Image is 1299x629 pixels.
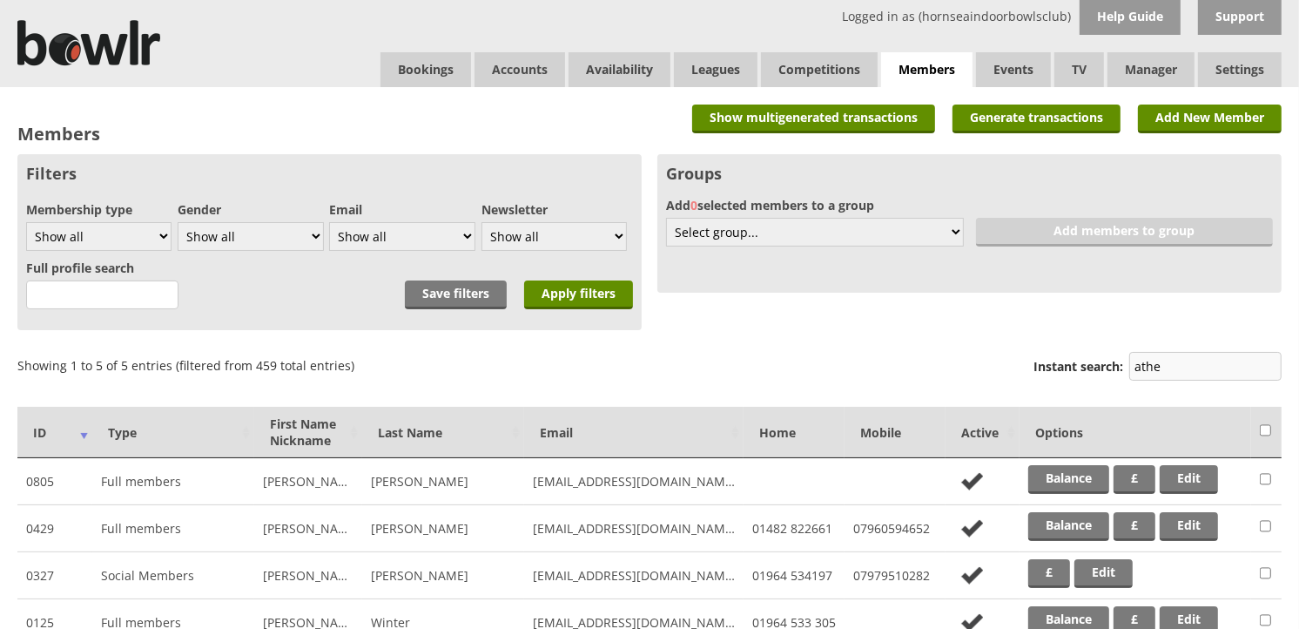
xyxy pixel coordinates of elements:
th: Type: activate to sort column ascending [92,407,254,458]
span: Accounts [475,52,565,87]
label: Membership type [26,201,172,218]
th: Mobile [845,407,946,458]
h2: Members [17,122,100,145]
a: Edit [1160,512,1218,541]
td: 07979510282 [845,552,946,599]
td: [PERSON_NAME] [254,458,362,505]
img: no [954,517,990,539]
a: Bookings [380,52,471,87]
td: Full members [92,505,254,552]
a: Add New Member [1138,105,1282,133]
a: Generate transactions [952,105,1121,133]
td: Social Members [92,552,254,599]
span: 0 [690,197,697,213]
th: First NameNickname: activate to sort column ascending [254,407,362,458]
input: Apply filters [524,281,633,309]
td: 01964 534197 [744,552,845,599]
td: [PERSON_NAME] [254,505,362,552]
a: Competitions [761,52,878,87]
span: Settings [1198,52,1282,87]
h3: Filters [26,163,633,184]
td: 0805 [17,458,92,505]
a: Balance [1028,512,1109,541]
a: Balance [1028,465,1109,494]
label: Instant search: [1033,352,1282,385]
a: Edit [1074,559,1133,588]
td: 01482 822661 [744,505,845,552]
label: Gender [178,201,323,218]
th: Email: activate to sort column ascending [524,407,744,458]
td: 0429 [17,505,92,552]
a: Availability [569,52,670,87]
td: Full members [92,458,254,505]
span: TV [1054,52,1104,87]
a: £ [1114,465,1155,494]
label: Full profile search [26,260,134,276]
a: Edit [1160,465,1218,494]
img: no [954,470,990,492]
label: Newsletter [481,201,627,218]
a: £ [1028,559,1070,588]
span: Manager [1107,52,1195,87]
label: Email [329,201,475,218]
th: ID: activate to sort column ascending [17,407,92,458]
td: [PERSON_NAME] [362,505,524,552]
td: [PERSON_NAME] [362,458,524,505]
a: Save filters [405,281,507,309]
a: Show multigenerated transactions [692,105,935,133]
td: [EMAIL_ADDRESS][DOMAIN_NAME] [524,458,744,505]
a: £ [1114,512,1155,541]
strong: £ [1046,564,1053,580]
th: Active: activate to sort column ascending [946,407,1020,458]
span: Members [881,52,973,88]
th: Home [744,407,845,458]
div: Showing 1 to 5 of 5 entries (filtered from 459 total entries) [17,348,354,374]
th: Last Name: activate to sort column ascending [362,407,524,458]
td: [PERSON_NAME] [362,552,524,599]
th: Options [1020,407,1251,458]
strong: £ [1131,517,1138,533]
a: Leagues [674,52,757,87]
a: Events [976,52,1051,87]
td: [EMAIL_ADDRESS][DOMAIN_NAME] [524,552,744,599]
td: 07960594652 [845,505,946,552]
strong: £ [1131,611,1138,627]
strong: £ [1131,470,1138,486]
img: no [954,565,990,586]
td: 0327 [17,552,92,599]
td: [PERSON_NAME] [254,552,362,599]
input: 3 characters minimum [26,281,178,309]
label: Add selected members to a group [666,197,1273,213]
td: [EMAIL_ADDRESS][DOMAIN_NAME] [524,505,744,552]
input: Instant search: [1129,352,1282,381]
h3: Groups [666,163,1273,184]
